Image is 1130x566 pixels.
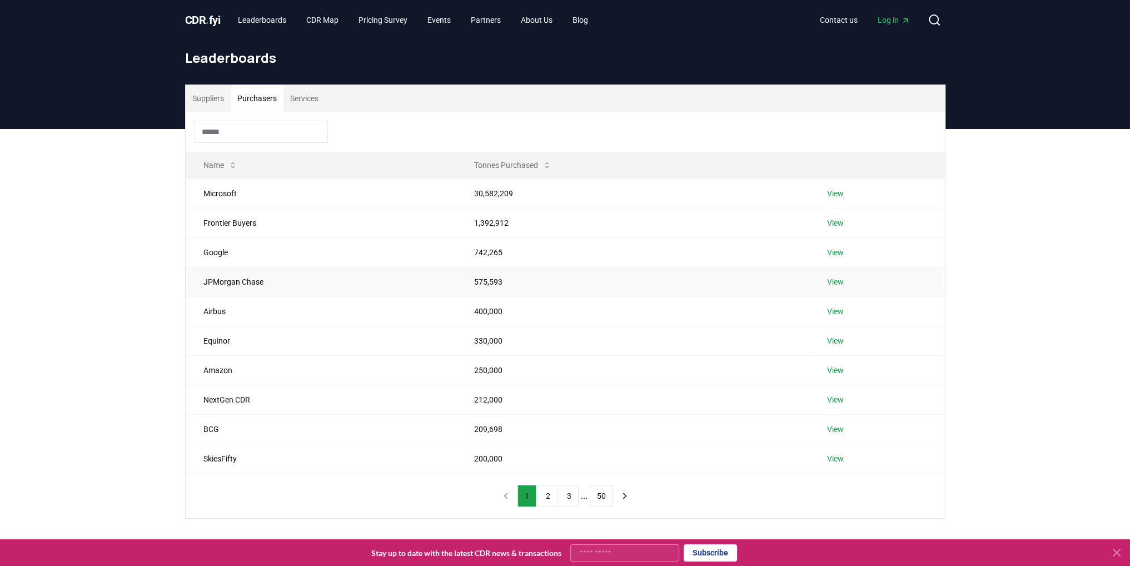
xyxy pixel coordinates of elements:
td: SkiesFifty [186,444,457,473]
td: 742,265 [456,237,809,267]
a: Contact us [811,10,867,30]
td: BCG [186,414,457,444]
td: Microsoft [186,178,457,208]
td: 575,593 [456,267,809,296]
a: View [827,276,844,287]
td: 209,698 [456,414,809,444]
button: Purchasers [231,85,283,112]
button: Services [283,85,325,112]
a: About Us [512,10,561,30]
td: NextGen CDR [186,385,457,414]
a: Blog [564,10,597,30]
a: View [827,453,844,464]
a: View [827,365,844,376]
span: Log in [878,14,910,26]
a: Log in [869,10,919,30]
a: View [827,188,844,199]
a: CDR Map [297,10,347,30]
a: View [827,424,844,435]
button: Name [195,154,246,176]
button: 3 [560,485,579,507]
td: Equinor [186,326,457,355]
td: Airbus [186,296,457,326]
td: Amazon [186,355,457,385]
a: Leaderboards [229,10,295,30]
td: Google [186,237,457,267]
button: Suppliers [186,85,231,112]
td: JPMorgan Chase [186,267,457,296]
td: 330,000 [456,326,809,355]
td: 200,000 [456,444,809,473]
td: 250,000 [456,355,809,385]
a: Pricing Survey [350,10,416,30]
td: 30,582,209 [456,178,809,208]
a: Partners [462,10,510,30]
button: 2 [539,485,557,507]
button: 50 [590,485,613,507]
a: Events [419,10,460,30]
nav: Main [229,10,597,30]
td: 212,000 [456,385,809,414]
button: next page [615,485,634,507]
h1: Leaderboards [185,49,945,67]
td: 1,392,912 [456,208,809,237]
nav: Main [811,10,919,30]
a: View [827,335,844,346]
button: Tonnes Purchased [465,154,560,176]
a: CDR.fyi [185,12,221,28]
span: CDR fyi [185,13,221,27]
button: 1 [517,485,536,507]
li: ... [581,489,588,503]
td: Frontier Buyers [186,208,457,237]
a: View [827,217,844,229]
span: . [206,13,209,27]
a: View [827,247,844,258]
a: View [827,306,844,317]
td: 400,000 [456,296,809,326]
a: View [827,394,844,405]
